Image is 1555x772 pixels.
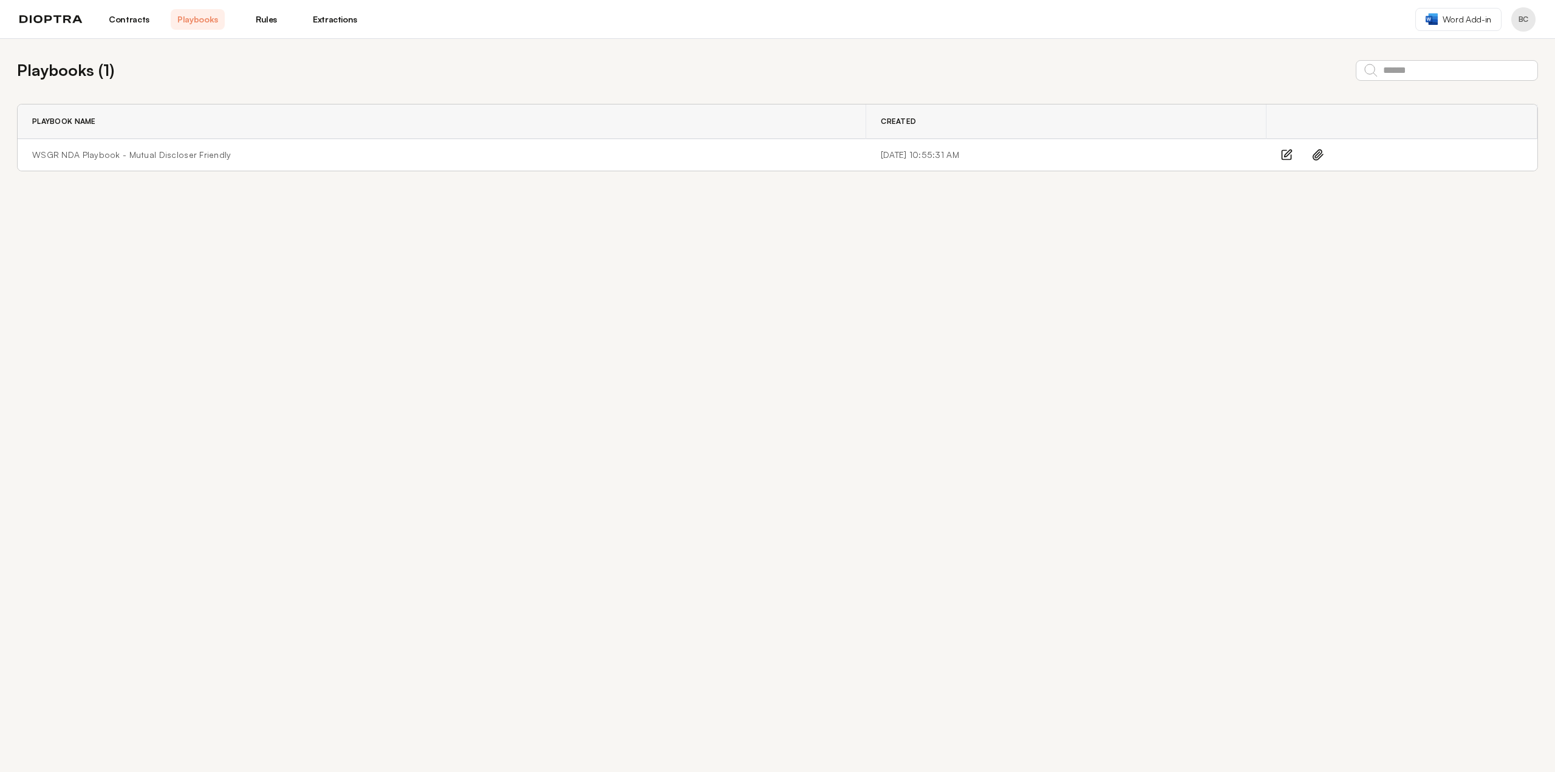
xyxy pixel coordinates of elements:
[239,9,293,30] a: Rules
[308,9,362,30] a: Extractions
[32,149,231,161] a: WSGR NDA Playbook - Mutual Discloser Friendly
[17,58,114,82] h2: Playbooks ( 1 )
[171,9,225,30] a: Playbooks
[32,117,96,126] span: Playbook Name
[866,139,1266,171] td: [DATE] 10:55:31 AM
[881,117,916,126] span: Created
[102,9,156,30] a: Contracts
[19,15,83,24] img: logo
